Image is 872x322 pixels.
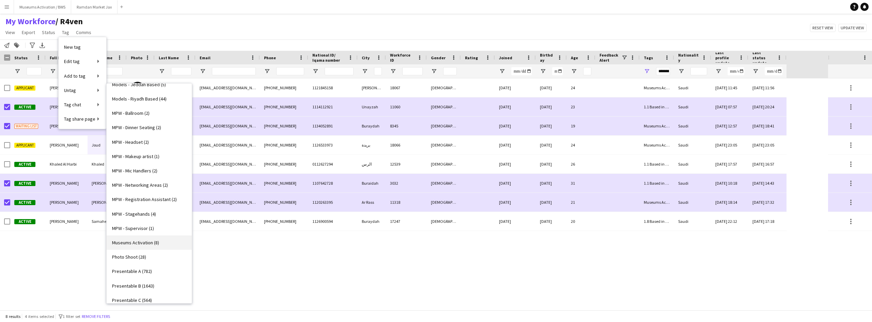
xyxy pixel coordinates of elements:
div: [DATE] [536,97,567,116]
span: Last profile update [715,50,736,65]
button: Open Filter Menu [752,68,759,74]
div: [DATE] 11:45 [711,78,748,97]
div: [DATE] [536,136,567,154]
div: 21 [567,193,595,212]
div: 24 [567,78,595,97]
button: Open Filter Menu [644,68,650,74]
div: Buraidah [358,174,386,193]
span: 1126533973 [312,142,333,148]
div: [EMAIL_ADDRESS][DOMAIN_NAME] [196,78,260,97]
div: 3032 [386,174,427,193]
div: Saudi [674,97,711,116]
div: [DATE] [495,212,536,231]
span: [PERSON_NAME] [50,104,79,109]
div: 20 [567,212,595,231]
img: Adeem Hamad alburaidi [131,82,144,95]
input: Email Filter Input [212,67,256,75]
div: [DEMOGRAPHIC_DATA] [427,193,461,212]
div: Samaher [88,212,127,231]
div: بريدة [358,136,386,154]
input: Last Name Filter Input [171,67,191,75]
div: 19 [567,117,595,135]
div: [PHONE_NUMBER] [260,97,308,116]
span: [PERSON_NAME] [50,85,79,90]
span: Applicant [14,86,35,91]
span: Workforce ID [390,52,415,63]
div: [DATE] [536,174,567,193]
div: Museums Activation [640,193,674,212]
a: Export [19,28,38,37]
span: View [5,29,15,35]
span: Last Name [159,55,179,60]
span: Status [14,55,28,60]
span: Email [200,55,211,60]
div: [DATE] [536,155,567,173]
span: Active [14,200,35,205]
div: [PERSON_NAME] [88,174,127,193]
input: Last status update Filter Input [765,67,782,75]
div: 23 [567,97,595,116]
div: 11060 [386,97,427,116]
span: Active [14,162,35,167]
input: Nationality Filter Input [690,67,707,75]
div: 12539 [386,155,427,173]
span: Export [22,29,35,35]
div: 11318 [386,193,427,212]
span: Active [14,105,35,110]
span: Full Name [50,55,68,60]
div: Museums Activation [640,136,674,154]
div: [PERSON_NAME] [155,78,196,97]
span: Khaled Al Harbi [50,162,77,167]
button: Open Filter Menu [715,68,721,74]
span: [PERSON_NAME] [50,200,79,205]
div: [DEMOGRAPHIC_DATA] [427,136,461,154]
div: 1.1 Based in [GEOGRAPHIC_DATA], 2.3 English Level = 3/3 Excellent , Museums Activation , Presenta... [640,174,674,193]
div: Adeem [88,78,127,97]
button: Open Filter Menu [362,68,368,74]
div: [PHONE_NUMBER] [260,117,308,135]
div: Museums Activation [640,78,674,97]
input: First Name Filter Input [104,67,123,75]
span: Status [42,29,55,35]
span: Waiting list [14,124,38,129]
input: Workforce ID Filter Input [402,67,423,75]
span: National ID/ Iqama number [312,52,345,63]
app-action-btn: Export XLSX [38,41,46,49]
div: [DATE] [536,212,567,231]
span: Phone [264,55,276,60]
div: Saudi [674,117,711,135]
button: Open Filter Menu [540,68,546,74]
span: 1120263395 [312,200,333,205]
button: Open Filter Menu [390,68,396,74]
span: 1121845158 [312,85,333,90]
div: 17247 [386,212,427,231]
div: [DATE] 17:57 [711,155,748,173]
input: Phone Filter Input [276,67,304,75]
span: Joined [499,55,512,60]
app-action-btn: Add to tag [13,41,21,49]
div: [DATE] 17:32 [748,193,787,212]
span: 4 items selected [25,314,54,319]
app-action-btn: Advanced filters [28,41,36,49]
div: [DEMOGRAPHIC_DATA] [427,78,461,97]
div: [PHONE_NUMBER] [260,136,308,154]
div: [DATE] [495,97,536,116]
div: الرس [358,155,386,173]
div: [DATE] [536,78,567,97]
div: [DATE] 14:43 [748,174,787,193]
span: Applicant [14,143,35,148]
span: Active [14,219,35,224]
div: 18067 [386,78,427,97]
span: Tag [62,29,69,35]
span: Birthday [540,52,555,63]
input: Age Filter Input [583,67,591,75]
a: Tag [59,28,72,37]
div: [EMAIL_ADDRESS][DOMAIN_NAME] [196,117,260,135]
div: [DATE] 16:57 [748,155,787,173]
button: Open Filter Menu [14,68,20,74]
span: Photo [131,55,142,60]
div: [DATE] 20:24 [748,97,787,116]
input: Status Filter Input [27,67,42,75]
div: 1.1 Based in [GEOGRAPHIC_DATA], 1.8 Based in Other Cities, 2.2 English Level = 2/3 Good, Museums ... [640,155,674,173]
div: [DEMOGRAPHIC_DATA] [427,97,461,116]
